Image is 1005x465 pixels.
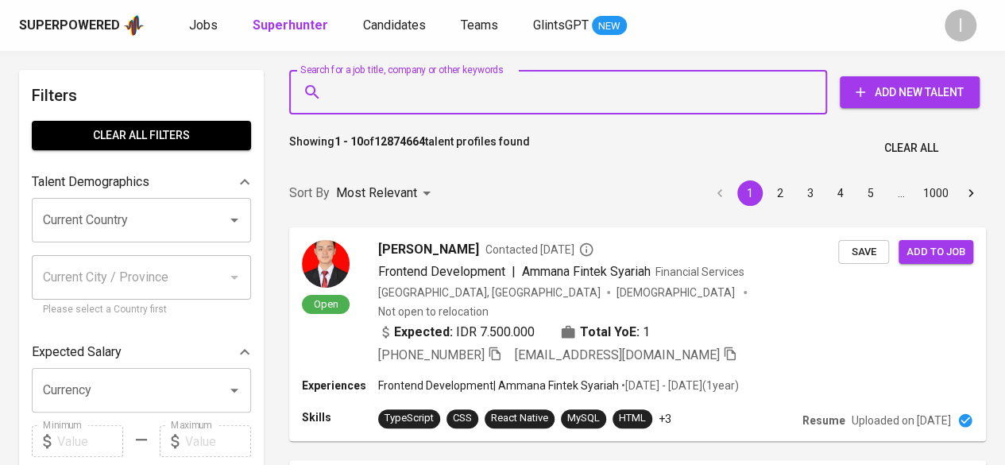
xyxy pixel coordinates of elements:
button: Go to next page [958,180,984,206]
span: [DEMOGRAPHIC_DATA] [617,285,737,300]
div: Expected Salary [32,336,251,368]
p: Not open to relocation [378,304,489,320]
p: Talent Demographics [32,172,149,192]
button: Go to page 5 [858,180,883,206]
span: Jobs [189,17,218,33]
h6: Filters [32,83,251,108]
a: Superhunter [253,16,331,36]
p: Please select a Country first [43,302,240,318]
p: Resume [802,413,845,428]
button: Add to job [899,240,973,265]
input: Value [57,425,123,457]
div: Most Relevant [336,179,436,208]
div: TypeScript [385,411,434,426]
span: Teams [461,17,498,33]
button: Go to page 2 [767,180,793,206]
div: IDR 7.500.000 [378,323,535,342]
a: Open[PERSON_NAME]Contacted [DATE]Frontend Development|Ammana Fintek SyariahFinancial Services[GEO... [289,227,986,441]
button: Save [838,240,889,265]
button: Go to page 3 [798,180,823,206]
div: I [945,10,976,41]
p: Most Relevant [336,184,417,203]
input: Value [185,425,251,457]
span: Clear All filters [44,126,238,145]
span: Save [846,243,881,262]
button: Clear All filters [32,121,251,150]
div: React Native [491,411,548,426]
div: Talent Demographics [32,166,251,198]
span: Clear All [884,138,938,158]
p: Uploaded on [DATE] [852,413,951,428]
button: Add New Talent [840,76,980,108]
span: 1 [643,323,650,342]
span: Add New Talent [852,83,967,103]
nav: pagination navigation [705,180,986,206]
p: • [DATE] - [DATE] ( 1 year ) [619,378,739,393]
span: [EMAIL_ADDRESS][DOMAIN_NAME] [515,347,720,362]
a: GlintsGPT NEW [533,16,627,36]
span: NEW [592,18,627,34]
a: Candidates [363,16,429,36]
a: Superpoweredapp logo [19,14,145,37]
p: Sort By [289,184,330,203]
div: [GEOGRAPHIC_DATA], [GEOGRAPHIC_DATA] [378,285,601,300]
span: Contacted [DATE] [485,242,594,258]
button: Open [223,209,245,231]
span: Financial Services [655,265,744,278]
img: 84146a60022adcc3c6ebfd821c5b6284.jpg [302,240,350,288]
b: Superhunter [253,17,328,33]
span: Open [307,297,345,311]
p: +3 [659,411,671,427]
span: [PHONE_NUMBER] [378,347,485,362]
div: … [888,185,914,201]
span: Candidates [363,17,426,33]
div: CSS [453,411,472,426]
b: 1 - 10 [334,135,363,148]
button: page 1 [737,180,763,206]
button: Open [223,379,245,401]
span: GlintsGPT [533,17,589,33]
span: [PERSON_NAME] [378,240,479,259]
svg: By Batam recruiter [578,242,594,258]
p: Experiences [302,378,378,393]
p: Frontend Development | Ammana Fintek Syariah [378,378,619,393]
p: Showing of talent profiles found [289,134,530,163]
span: Add to job [906,243,965,262]
span: Ammana Fintek Syariah [522,264,651,279]
div: Superpowered [19,17,120,35]
a: Teams [461,16,501,36]
img: app logo [123,14,145,37]
b: Total YoE: [580,323,640,342]
button: Go to page 1000 [918,180,953,206]
p: Expected Salary [32,343,122,362]
button: Go to page 4 [828,180,853,206]
span: | [512,262,516,281]
p: Skills [302,409,378,425]
div: HTML [619,411,646,426]
button: Clear All [878,134,945,163]
a: Jobs [189,16,221,36]
div: MySQL [567,411,600,426]
span: Frontend Development [378,264,505,279]
b: 12874664 [374,135,425,148]
b: Expected: [394,323,453,342]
